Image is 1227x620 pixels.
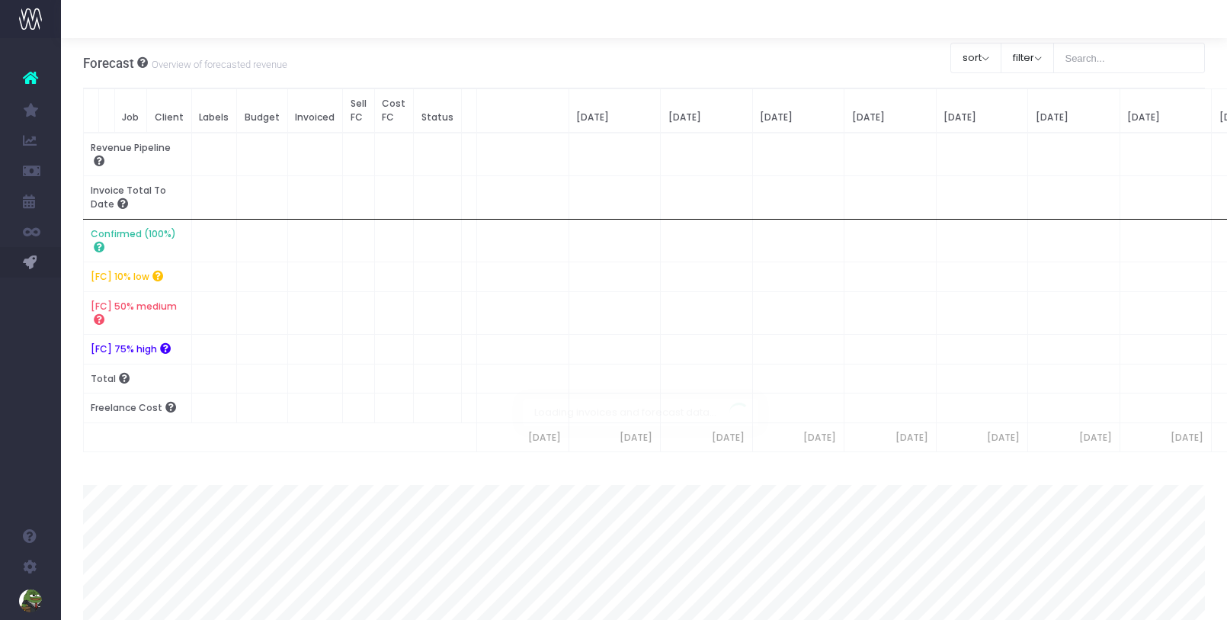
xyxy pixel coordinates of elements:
button: sort [950,43,1001,73]
button: filter [1001,43,1054,73]
small: Overview of forecasted revenue [148,56,287,71]
img: images/default_profile_image.png [19,589,42,612]
span: Loading invoices and forecast data... [523,399,728,426]
span: Forecast [83,56,134,71]
input: Search... [1053,43,1206,73]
